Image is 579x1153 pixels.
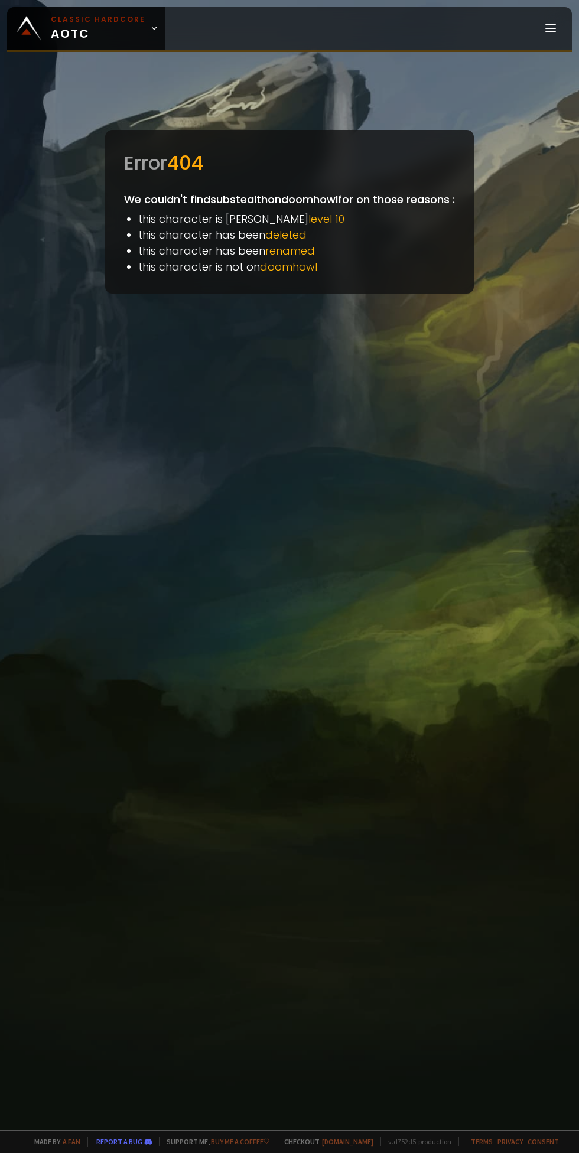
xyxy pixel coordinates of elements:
[63,1137,80,1146] a: a fan
[96,1137,142,1146] a: Report a bug
[167,149,203,176] span: 404
[528,1137,559,1146] a: Consent
[105,130,474,294] div: We couldn't find substealth on doomhowl for on those reasons :
[7,7,165,50] a: Classic HardcoreAOTC
[159,1137,269,1146] span: Support me,
[211,1137,269,1146] a: Buy me a coffee
[51,14,145,43] span: AOTC
[138,211,455,227] li: this character is [PERSON_NAME]
[260,259,317,274] span: doomhowl
[138,259,455,275] li: this character is not on
[138,227,455,243] li: this character has been
[124,149,455,177] div: Error
[322,1137,373,1146] a: [DOMAIN_NAME]
[138,243,455,259] li: this character has been
[308,211,344,226] span: level 10
[380,1137,451,1146] span: v. d752d5 - production
[27,1137,80,1146] span: Made by
[497,1137,523,1146] a: Privacy
[471,1137,493,1146] a: Terms
[277,1137,373,1146] span: Checkout
[265,227,307,242] span: deleted
[265,243,315,258] span: renamed
[51,14,145,25] small: Classic Hardcore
